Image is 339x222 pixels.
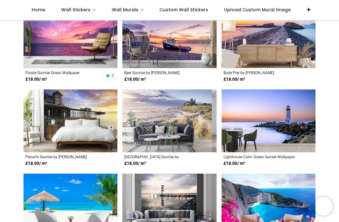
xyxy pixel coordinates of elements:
img: Lighthouse Calm Ocean Sunset Wall Mural Wallpaper [222,89,315,153]
span: Wall Murals [112,7,138,13]
span: Upload Custom Mural Image [224,7,291,13]
strong: £ 18.00 / m² [124,76,146,83]
strong: £ 18.00 / m² [223,76,245,83]
span: 5 [111,73,114,79]
a: Bude Pier by [PERSON_NAME] [223,70,296,75]
a: Beer Sunrise by [PERSON_NAME] [124,70,196,75]
span: Wall Stickers [61,7,90,13]
a: Penarth Sunrise by [PERSON_NAME] [25,154,98,159]
img: Bamburgh Castle Sunrise Wall Mural by Francis Taylor [122,89,216,153]
strong: £ 18.00 / m² [223,160,245,167]
strong: £ 18.00 / m² [25,76,47,83]
span: Home [32,7,45,13]
span: Custom Wall Stickers [159,7,208,13]
strong: £ 18.00 / m² [25,160,47,167]
img: Penarth Sunrise Wall Mural by Andrew Ray [24,89,117,153]
img: Bude Pier Wall Mural by Gary Holpin [222,5,315,68]
strong: £ 18.00 / m² [124,160,146,167]
a: [GEOGRAPHIC_DATA] Sunrise by [PERSON_NAME] [124,154,196,159]
img: Purple Sunrise Ocean Wall Mural Wallpaper [24,5,117,68]
a: Lighthouse Calm Ocean Sunset Wallpaper [223,154,296,159]
img: Beer Sunrise Wall Mural by Gary Holpin [122,5,216,68]
iframe: Brevo live chat [314,197,333,216]
a: Purple Sunrise Ocean Wallpaper [25,70,98,75]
